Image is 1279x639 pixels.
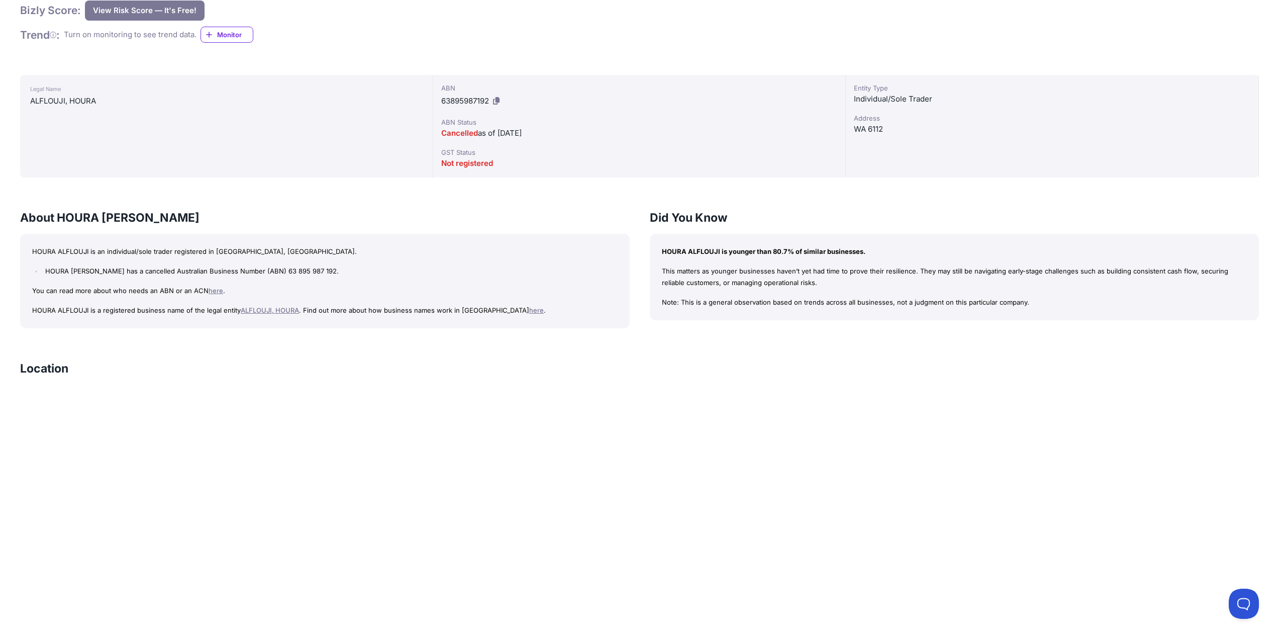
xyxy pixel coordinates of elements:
div: as of [DATE] [441,127,838,139]
p: HOURA ALFLOUJI is younger than 80.7% of similar businesses. [662,246,1247,257]
p: HOURA ALFLOUJI is a registered business name of the legal entity . Find out more about how busine... [32,305,618,316]
p: You can read more about who needs an ABN or an ACN . [32,285,618,297]
div: Legal Name [30,83,423,95]
span: Cancelled [441,128,478,138]
p: HOURA ALFLOUJI is an individual/sole trader registered in [GEOGRAPHIC_DATA], [GEOGRAPHIC_DATA]. [32,246,618,257]
h3: Did You Know [650,210,1259,226]
h3: Location [20,360,68,377]
a: Monitor [201,27,253,43]
a: here [209,287,223,295]
iframe: Toggle Customer Support [1229,589,1259,619]
span: Not registered [441,158,493,168]
li: HOURA [PERSON_NAME] has a cancelled Australian Business Number (ABN) 63 895 987 192. [43,265,617,277]
div: Turn on monitoring to see trend data. [64,29,196,41]
div: WA 6112 [854,123,1250,135]
h1: Trend : [20,28,60,42]
div: ABN Status [441,117,838,127]
p: This matters as younger businesses haven’t yet had time to prove their resilience. They may still... [662,265,1247,289]
div: GST Status [441,147,838,157]
span: 63895987192 [441,96,489,106]
div: ABN [441,83,838,93]
p: Note: This is a general observation based on trends across all businesses, not a judgment on this... [662,297,1247,308]
a: here [529,306,544,314]
div: Address [854,113,1250,123]
span: Monitor [217,30,253,40]
h3: About HOURA [PERSON_NAME] [20,210,630,226]
div: ALFLOUJI, HOURA [30,95,423,107]
button: View Risk Score — It's Free! [85,1,205,21]
a: ALFLOUJI, HOURA [241,306,299,314]
div: Individual/Sole Trader [854,93,1250,105]
div: Entity Type [854,83,1250,93]
h1: Bizly Score: [20,4,81,17]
